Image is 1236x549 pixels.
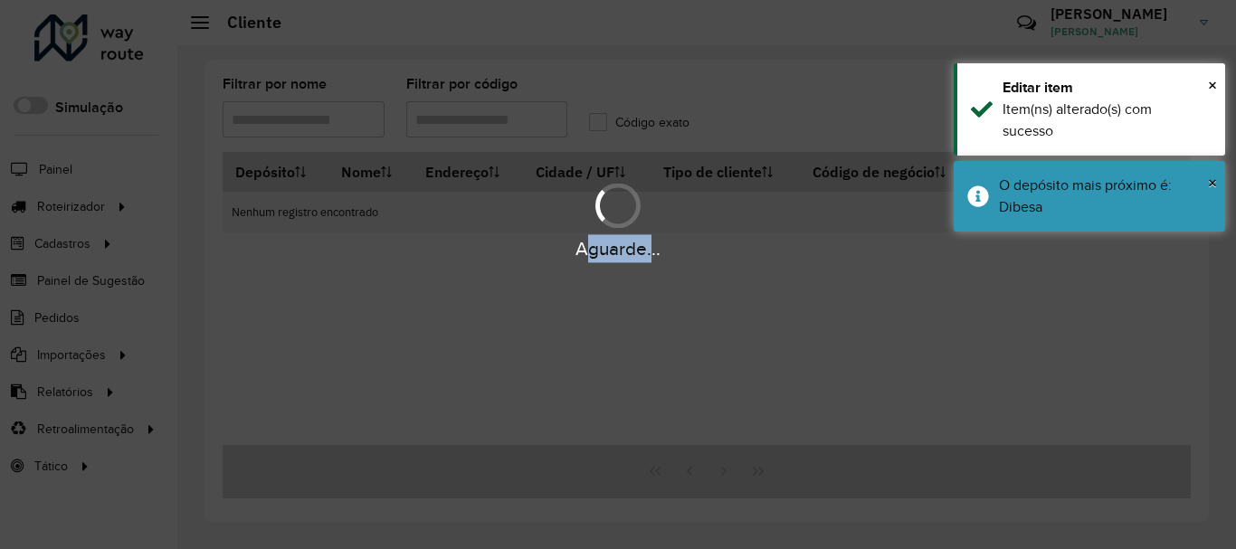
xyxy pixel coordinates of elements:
[1208,75,1217,95] span: ×
[1208,71,1217,99] button: Close
[1003,99,1212,142] div: Item(ns) alterado(s) com sucesso
[1208,173,1217,193] span: ×
[999,175,1212,218] div: O depósito mais próximo é: Dibesa
[1208,169,1217,196] button: Close
[1003,77,1212,99] div: Editar item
